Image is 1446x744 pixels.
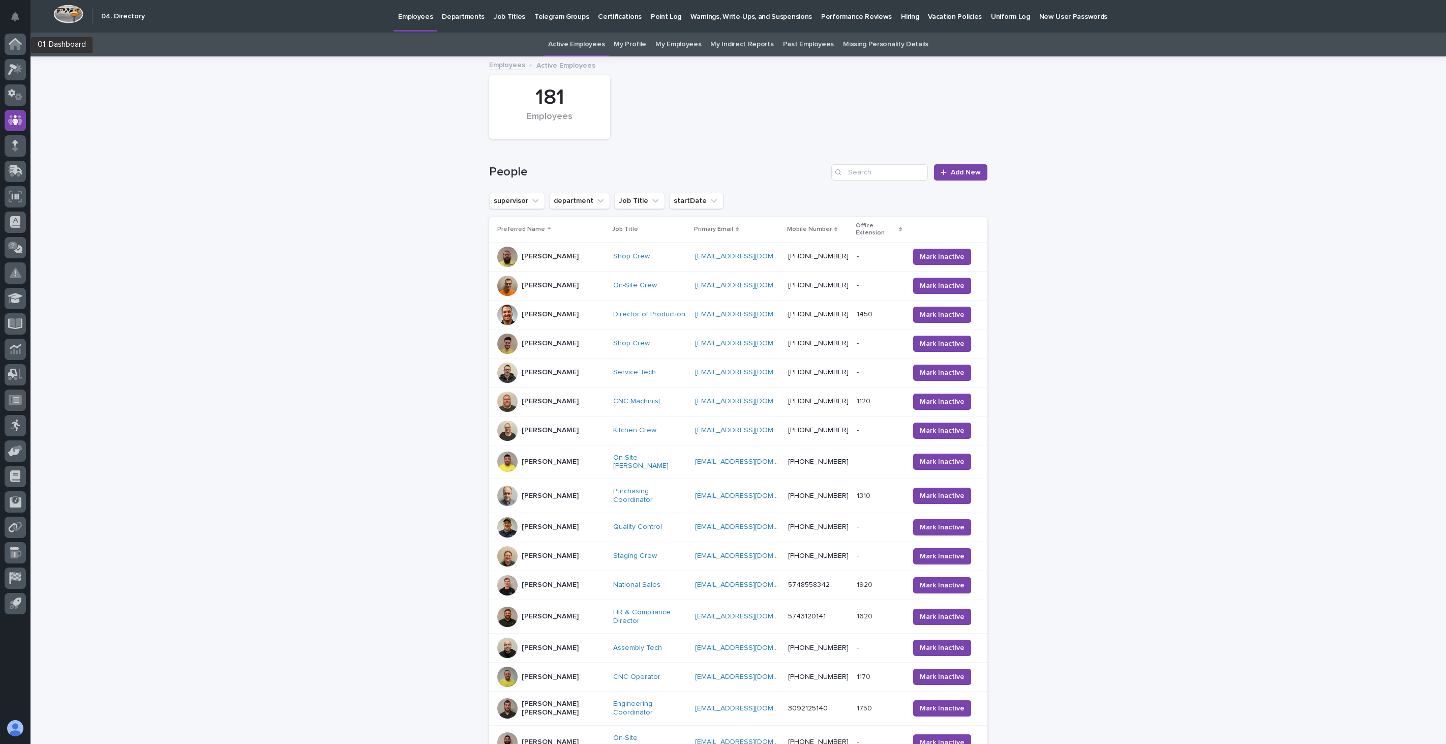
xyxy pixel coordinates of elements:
button: Mark Inactive [913,488,971,504]
a: On-Site [PERSON_NAME] [613,454,687,471]
p: [PERSON_NAME] [PERSON_NAME] [522,700,605,717]
span: Mark Inactive [920,703,965,713]
button: Mark Inactive [913,394,971,410]
p: [PERSON_NAME] [522,552,579,560]
p: [PERSON_NAME] [522,644,579,652]
span: Mark Inactive [920,580,965,590]
a: Add New [934,164,987,181]
a: My Profile [614,33,646,56]
a: [EMAIL_ADDRESS][DOMAIN_NAME] [695,398,810,405]
a: [PHONE_NUMBER] [788,369,849,376]
a: Service Tech [613,368,656,377]
a: [PHONE_NUMBER] [788,398,849,405]
button: Notifications [5,6,26,27]
div: 181 [506,85,593,110]
tr: [PERSON_NAME]CNC Machinist [EMAIL_ADDRESS][DOMAIN_NAME] [PHONE_NUMBER]11201120 Mark Inactive [489,387,987,416]
span: Add New [951,169,981,176]
p: - [857,279,861,290]
a: Assembly Tech [613,644,662,652]
a: [PHONE_NUMBER] [788,340,849,347]
div: Employees [506,111,593,133]
tr: [PERSON_NAME]Shop Crew [EMAIL_ADDRESS][DOMAIN_NAME] [PHONE_NUMBER]-- Mark Inactive [489,329,987,358]
p: [PERSON_NAME] [522,581,579,589]
span: Mark Inactive [920,310,965,320]
a: [EMAIL_ADDRESS][DOMAIN_NAME] [695,644,810,651]
tr: [PERSON_NAME]On-Site Crew [EMAIL_ADDRESS][DOMAIN_NAME] [PHONE_NUMBER]-- Mark Inactive [489,271,987,300]
a: [EMAIL_ADDRESS][DOMAIN_NAME] [695,705,810,712]
a: 5743120141 [788,613,826,620]
p: - [857,456,861,466]
p: Office Extension [856,220,896,239]
span: Mark Inactive [920,551,965,561]
button: Mark Inactive [913,307,971,323]
span: Mark Inactive [920,672,965,682]
a: [EMAIL_ADDRESS][DOMAIN_NAME] [695,552,810,559]
a: Director of Production [613,310,685,319]
p: - [857,521,861,531]
p: [PERSON_NAME] [522,252,579,261]
a: [PHONE_NUMBER] [788,523,849,530]
p: [PERSON_NAME] [522,492,579,500]
span: Mark Inactive [920,339,965,349]
h1: People [489,165,827,180]
a: Purchasing Coordinator [613,487,687,504]
a: HR & Compliance Director [613,608,687,626]
tr: [PERSON_NAME]HR & Compliance Director [EMAIL_ADDRESS][DOMAIN_NAME] 574312014116201620 Mark Inactive [489,600,987,634]
a: [PHONE_NUMBER] [788,644,849,651]
a: [EMAIL_ADDRESS][DOMAIN_NAME] [695,523,810,530]
span: Mark Inactive [920,426,965,436]
a: Kitchen Crew [613,426,656,435]
p: - [857,250,861,261]
p: [PERSON_NAME] [522,397,579,406]
p: [PERSON_NAME] [522,339,579,348]
a: [PHONE_NUMBER] [788,311,849,318]
a: [EMAIL_ADDRESS][DOMAIN_NAME] [695,492,810,499]
button: Mark Inactive [913,454,971,470]
button: Mark Inactive [913,700,971,717]
p: 1620 [857,610,875,621]
button: startDate [669,193,724,209]
button: Mark Inactive [913,548,971,564]
a: Staging Crew [613,552,657,560]
a: [PHONE_NUMBER] [788,253,849,260]
span: Mark Inactive [920,397,965,407]
p: - [857,424,861,435]
tr: [PERSON_NAME]Staging Crew [EMAIL_ADDRESS][DOMAIN_NAME] [PHONE_NUMBER]-- Mark Inactive [489,542,987,571]
a: [PHONE_NUMBER] [788,458,849,465]
button: Mark Inactive [913,278,971,294]
a: [EMAIL_ADDRESS][DOMAIN_NAME] [695,581,810,588]
span: Mark Inactive [920,368,965,378]
p: 1920 [857,579,875,589]
p: [PERSON_NAME] [522,458,579,466]
button: Job Title [614,193,665,209]
button: users-avatar [5,718,26,739]
button: Mark Inactive [913,519,971,535]
p: Mobile Number [787,224,832,235]
a: [PHONE_NUMBER] [788,673,849,680]
button: Mark Inactive [913,423,971,439]
span: Mark Inactive [920,252,965,262]
tr: [PERSON_NAME]Shop Crew [EMAIL_ADDRESS][DOMAIN_NAME] [PHONE_NUMBER]-- Mark Inactive [489,242,987,271]
a: CNC Operator [613,673,660,681]
p: 1120 [857,395,872,406]
tr: [PERSON_NAME] [PERSON_NAME]Engineering Coordinator [EMAIL_ADDRESS][DOMAIN_NAME] 30921251401750175... [489,692,987,726]
button: supervisor [489,193,545,209]
a: Employees [489,58,525,70]
tr: [PERSON_NAME]CNC Operator [EMAIL_ADDRESS][DOMAIN_NAME] [PHONE_NUMBER]11701170 Mark Inactive [489,663,987,692]
tr: [PERSON_NAME]Assembly Tech [EMAIL_ADDRESS][DOMAIN_NAME] [PHONE_NUMBER]-- Mark Inactive [489,634,987,663]
a: [EMAIL_ADDRESS][DOMAIN_NAME] [695,458,810,465]
a: [EMAIL_ADDRESS][DOMAIN_NAME] [695,369,810,376]
a: [PHONE_NUMBER] [788,282,849,289]
a: [PHONE_NUMBER] [788,427,849,434]
tr: [PERSON_NAME]National Sales [EMAIL_ADDRESS][DOMAIN_NAME] 574855834219201920 Mark Inactive [489,571,987,600]
p: Job Title [612,224,638,235]
p: [PERSON_NAME] [522,310,579,319]
a: 5748558342 [788,581,830,588]
span: Mark Inactive [920,643,965,653]
p: Preferred Name [497,224,545,235]
p: [PERSON_NAME] [522,426,579,435]
span: Mark Inactive [920,522,965,532]
a: Shop Crew [613,252,650,261]
div: Search [831,164,928,181]
button: Mark Inactive [913,365,971,381]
